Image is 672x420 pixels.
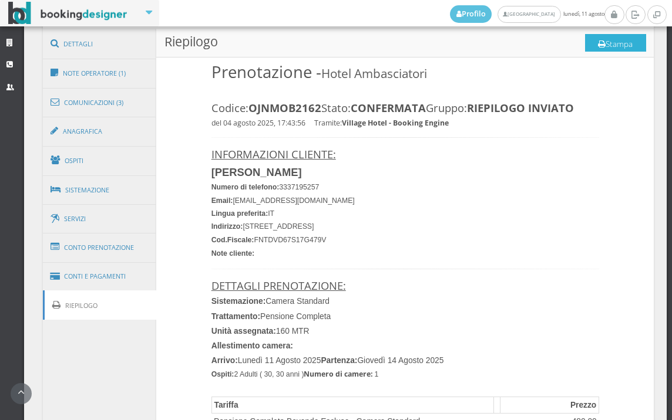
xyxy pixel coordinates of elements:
font: 160 MTR [211,327,310,336]
font: IT [211,209,274,218]
b: Cod.Fiscale: [211,236,254,244]
span: CONFERMATA [351,100,426,115]
a: Note Operatore (1) [43,58,157,89]
b: Tariffa [214,401,238,409]
span: Arrivo: [211,356,238,365]
span: Trattamento: [211,312,260,321]
span: Note cliente: [211,249,254,258]
span: Sistemazione: [211,297,266,306]
a: Conti e Pagamenti [43,262,157,292]
u: INFORMAZIONI CLIENTE: [211,147,336,161]
button: Stampa [585,34,646,52]
font: 3337195257 [211,183,320,191]
a: Profilo [450,5,492,23]
a: Riepilogo [43,290,157,320]
img: BookingDesigner.com [8,2,127,25]
u: DETTAGLI PRENOTAZIONE: [211,278,346,293]
span: 1 [374,370,378,378]
h4: del 04 agosto 2025, 17:43:56 Tramite: [211,119,599,128]
b: OJNMOB2162 [248,100,321,115]
h3: Codice: Stato: Gruppo: [211,101,599,114]
font: [EMAIL_ADDRESS][DOMAIN_NAME] [211,197,355,205]
b: Email: [211,197,233,205]
small: Hotel Ambasciatori [321,65,427,82]
b: Indirizzo: [211,222,243,231]
a: Dettagli [43,29,157,59]
b: Prezzo [570,401,596,409]
a: Comunicazioni (3) [43,87,157,118]
b: Numero di camere: [304,369,372,379]
span: Ospiti: [211,370,234,378]
span: Unità assegnata: [211,327,276,336]
a: Sistemazione [43,175,157,205]
b: Village Hotel - Booking Engine [342,118,449,128]
span: Allestimento camera: [211,341,293,350]
font: Lunedì 11 Agosto 2025 Giovedì 14 Agosto 2025 [211,356,444,365]
a: Anagrafica [43,116,157,147]
a: [GEOGRAPHIC_DATA] [498,6,560,23]
b: Numero di telefono: [211,183,280,191]
span: lunedì, 11 agosto [450,5,604,23]
font: [STREET_ADDRESS] [211,222,314,231]
h1: Prenotazione - [211,62,599,82]
a: Conto Prenotazione [43,232,157,263]
a: Ospiti [43,145,157,176]
font: Pensione Completa [211,312,331,321]
a: Servizi [43,204,157,234]
b: RIEPILOGO INVIATO [467,100,574,115]
font: FNTDVD67S17G479V [211,236,327,244]
font: Camera Standard [211,297,330,306]
h3: Riepilogo [156,29,654,57]
b: Lingua preferita: [211,209,268,218]
font: 2 Adulti ( 30, 30 anni ) [211,370,304,378]
span: Partenza: [321,356,357,365]
b: [PERSON_NAME] [211,166,302,178]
